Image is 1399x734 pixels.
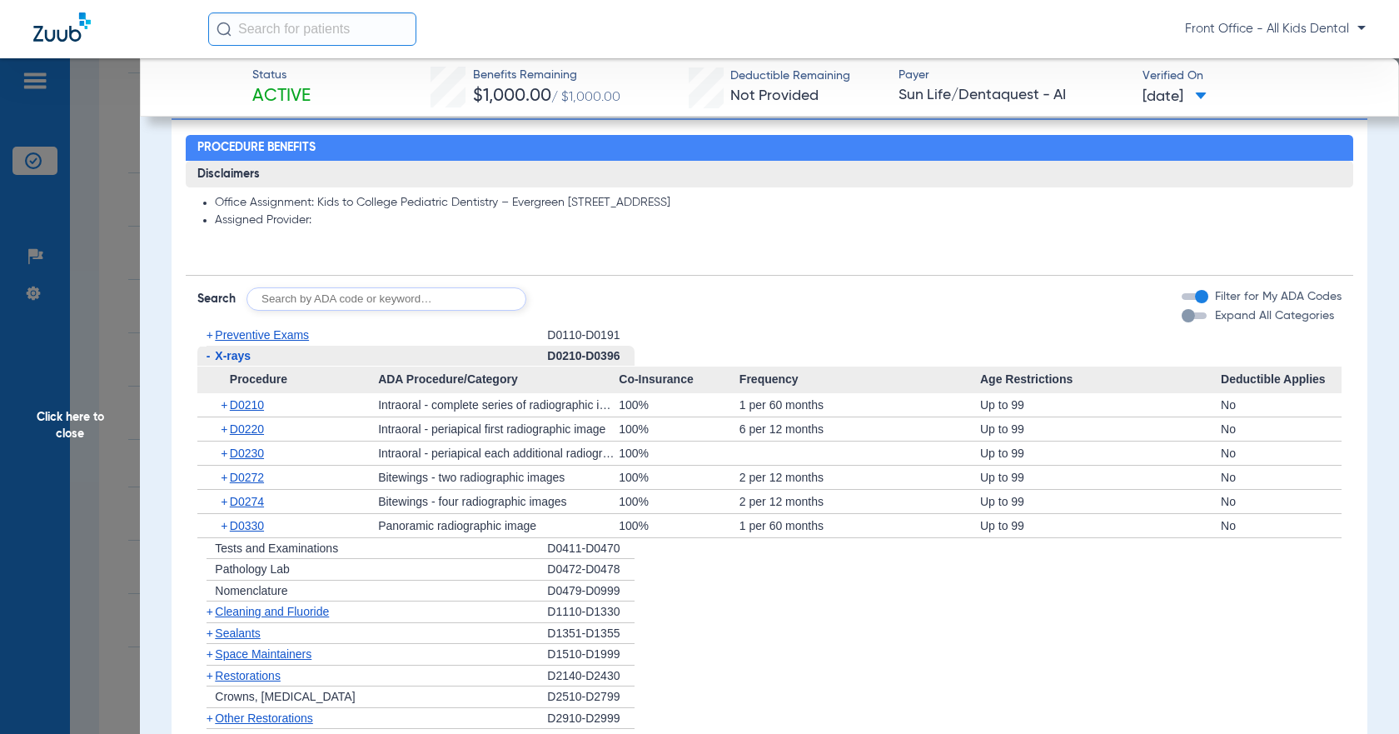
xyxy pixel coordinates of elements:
[221,393,230,417] span: +
[230,519,264,532] span: D0330
[208,12,416,46] input: Search for patients
[207,605,213,618] span: +
[215,328,309,342] span: Preventive Exams
[619,442,739,465] div: 100%
[980,367,1221,393] span: Age Restrictions
[547,346,635,367] div: D0210-D0396
[899,67,1128,84] span: Payer
[739,514,980,537] div: 1 per 60 months
[980,417,1221,441] div: Up to 99
[619,393,739,417] div: 100%
[739,367,980,393] span: Frequency
[1221,466,1342,489] div: No
[739,466,980,489] div: 2 per 12 months
[980,466,1221,489] div: Up to 99
[197,291,236,307] span: Search
[207,712,213,725] span: +
[1221,490,1342,513] div: No
[186,161,1352,187] h3: Disclaimers
[221,490,230,513] span: +
[221,466,230,489] span: +
[252,67,311,84] span: Status
[207,669,213,682] span: +
[547,644,635,666] div: D1510-D1999
[215,349,251,362] span: X-rays
[1212,288,1342,306] label: Filter for My ADA Codes
[207,627,213,640] span: +
[378,514,619,537] div: Panoramic radiographic image
[221,514,230,537] span: +
[739,393,980,417] div: 1 per 60 months
[980,442,1221,465] div: Up to 99
[1221,442,1342,465] div: No
[252,85,311,108] span: Active
[730,88,819,103] span: Not Provided
[619,367,739,393] span: Co-Insurance
[215,647,311,661] span: Space Maintainers
[547,538,635,560] div: D0411-D0470
[473,67,620,84] span: Benefits Remaining
[378,417,619,441] div: Intraoral - periapical first radiographic image
[547,687,635,708] div: D2510-D2799
[230,447,264,460] span: D0230
[547,559,635,581] div: D0472-D0478
[1221,417,1342,441] div: No
[230,495,264,508] span: D0274
[215,542,338,555] span: Tests and Examinations
[207,349,211,362] span: -
[207,647,213,661] span: +
[980,514,1221,537] div: Up to 99
[619,417,739,441] div: 100%
[33,12,91,42] img: Zuub Logo
[1316,654,1399,734] iframe: Chat Widget
[378,393,619,417] div: Intraoral - complete series of radiographic images
[547,602,635,623] div: D1110-D1330
[619,490,739,513] div: 100%
[1143,87,1207,107] span: [DATE]
[1185,21,1366,37] span: Front Office - All Kids Dental
[215,712,313,725] span: Other Restorations
[619,466,739,489] div: 100%
[739,490,980,513] div: 2 per 12 months
[730,67,850,85] span: Deductible Remaining
[197,367,378,393] span: Procedure
[215,196,1341,211] li: Office Assignment: Kids to College Pediatric Dentistry – Evergreen [STREET_ADDRESS]
[980,393,1221,417] div: Up to 99
[215,690,355,703] span: Crowns, [MEDICAL_DATA]
[230,471,264,484] span: D0272
[207,328,213,342] span: +
[547,666,635,687] div: D2140-D2430
[215,562,290,576] span: Pathology Lab
[215,584,287,597] span: Nomenclature
[378,490,619,513] div: Bitewings - four radiographic images
[1221,514,1342,537] div: No
[1221,367,1342,393] span: Deductible Applies
[230,422,264,436] span: D0220
[547,623,635,645] div: D1351-D1355
[547,581,635,602] div: D0479-D0999
[217,22,232,37] img: Search Icon
[215,627,260,640] span: Sealants
[1221,393,1342,417] div: No
[473,87,551,105] span: $1,000.00
[739,417,980,441] div: 6 per 12 months
[619,514,739,537] div: 100%
[378,442,619,465] div: Intraoral - periapical each additional radiographic image
[230,398,264,412] span: D0210
[246,287,526,311] input: Search by ADA code or keyword…
[215,605,329,618] span: Cleaning and Fluoride
[378,466,619,489] div: Bitewings - two radiographic images
[899,85,1128,106] span: Sun Life/Dentaquest - AI
[551,91,620,104] span: / $1,000.00
[221,442,230,465] span: +
[221,417,230,441] span: +
[215,213,1341,228] li: Assigned Provider:
[980,490,1221,513] div: Up to 99
[1143,67,1372,85] span: Verified On
[547,325,635,346] div: D0110-D0191
[215,669,281,682] span: Restorations
[186,135,1352,162] h2: Procedure Benefits
[547,708,635,730] div: D2910-D2999
[1215,310,1334,322] span: Expand All Categories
